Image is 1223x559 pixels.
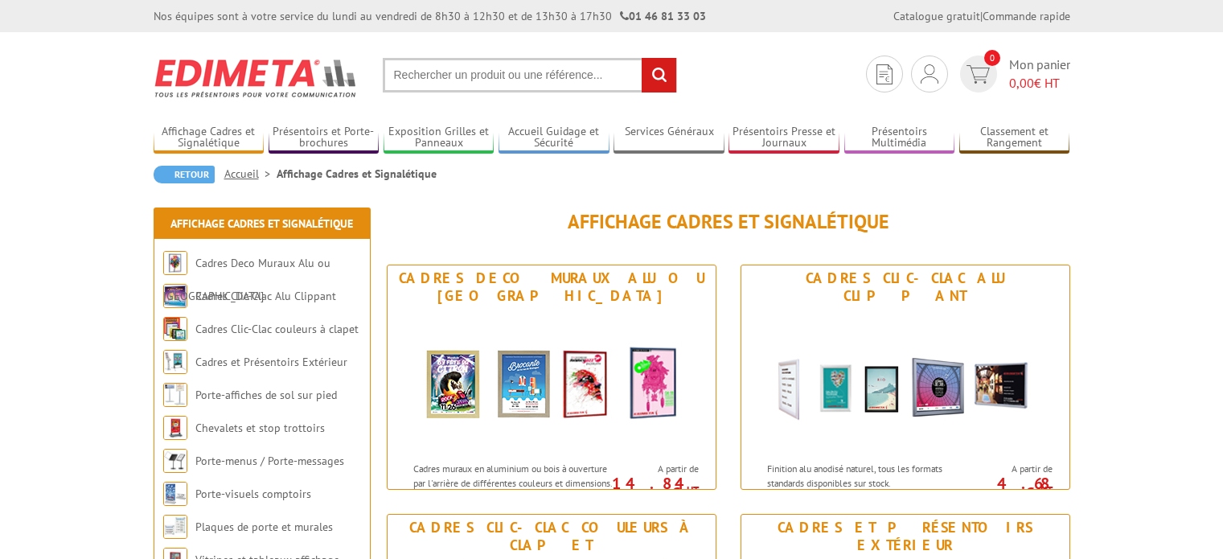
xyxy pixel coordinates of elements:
sup: HT [687,483,699,497]
div: Cadres Clic-Clac Alu Clippant [745,269,1065,305]
a: Affichage Cadres et Signalétique [154,125,265,151]
li: Affichage Cadres et Signalétique [277,166,437,182]
a: Cadres et Présentoirs Extérieur [195,355,347,369]
img: devis rapide [921,64,938,84]
a: Porte-affiches de sol sur pied [195,388,337,402]
a: devis rapide 0 Mon panier 0,00€ HT [956,55,1070,92]
img: Porte-affiches de sol sur pied [163,383,187,407]
a: Cadres Deco Muraux Alu ou [GEOGRAPHIC_DATA] [163,256,330,303]
img: devis rapide [966,65,990,84]
a: Affichage Cadres et Signalétique [170,216,353,231]
img: Chevalets et stop trottoirs [163,416,187,440]
a: Catalogue gratuit [893,9,980,23]
a: Commande rapide [983,9,1070,23]
p: 14.84 € [609,479,699,498]
a: Cadres Clic-Clac Alu Clippant [195,289,336,303]
a: Cadres Clic-Clac couleurs à clapet [195,322,359,336]
a: Plaques de porte et murales [195,520,333,534]
a: Porte-visuels comptoirs [195,487,311,501]
span: A partir de [617,462,699,475]
span: 0,00 [1009,75,1034,91]
a: Cadres Deco Muraux Alu ou [GEOGRAPHIC_DATA] Cadres Deco Muraux Alu ou Bois Cadres muraux en alumi... [387,265,716,490]
a: Présentoirs et Porte-brochures [269,125,380,151]
div: Cadres Deco Muraux Alu ou [GEOGRAPHIC_DATA] [392,269,712,305]
img: Cadres Deco Muraux Alu ou Bois [163,251,187,275]
strong: 01 46 81 33 03 [620,9,706,23]
img: Cadres Deco Muraux Alu ou Bois [403,309,700,454]
a: Accueil Guidage et Sécurité [499,125,609,151]
a: Accueil [224,166,277,181]
img: Cadres et Présentoirs Extérieur [163,350,187,374]
input: rechercher [642,58,676,92]
span: A partir de [971,462,1053,475]
sup: HT [1040,483,1053,497]
a: Classement et Rangement [959,125,1070,151]
span: Mon panier [1009,55,1070,92]
p: Finition alu anodisé naturel, tous les formats standards disponibles sur stock. [767,462,966,489]
img: Cadres Clic-Clac Alu Clippant [757,309,1054,454]
div: Nos équipes sont à votre service du lundi au vendredi de 8h30 à 12h30 et de 13h30 à 17h30 [154,8,706,24]
a: Porte-menus / Porte-messages [195,454,344,468]
img: Edimeta [154,48,359,108]
a: Présentoirs Presse et Journaux [728,125,839,151]
a: Présentoirs Multimédia [844,125,955,151]
img: Porte-menus / Porte-messages [163,449,187,473]
a: Services Généraux [614,125,724,151]
div: Cadres et Présentoirs Extérieur [745,519,1065,554]
div: Cadres Clic-Clac couleurs à clapet [392,519,712,554]
div: | [893,8,1070,24]
img: Plaques de porte et murales [163,515,187,539]
img: Porte-visuels comptoirs [163,482,187,506]
img: Cadres Clic-Clac couleurs à clapet [163,317,187,341]
span: € HT [1009,74,1070,92]
h1: Affichage Cadres et Signalétique [387,212,1070,232]
a: Cadres Clic-Clac Alu Clippant Cadres Clic-Clac Alu Clippant Finition alu anodisé naturel, tous le... [741,265,1070,490]
img: devis rapide [876,64,893,84]
a: Retour [154,166,215,183]
span: 0 [984,50,1000,66]
p: Cadres muraux en aluminium ou bois à ouverture par l'arrière de différentes couleurs et dimension... [413,462,613,517]
a: Chevalets et stop trottoirs [195,421,325,435]
input: Rechercher un produit ou une référence... [383,58,677,92]
p: 4.68 € [962,479,1053,498]
a: Exposition Grilles et Panneaux [384,125,495,151]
